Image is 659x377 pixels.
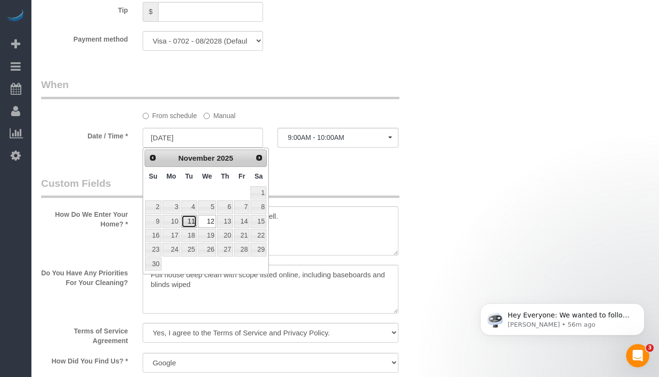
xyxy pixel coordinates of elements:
[181,215,197,228] a: 11
[288,134,388,141] span: 9:00AM - 10:00AM
[204,113,210,119] input: Manual
[466,283,659,351] iframe: Intercom notifications message
[250,243,266,256] a: 29
[278,128,398,148] button: 9:00AM - 10:00AM
[238,172,245,180] span: Friday
[145,257,161,271] a: 30
[162,229,180,242] a: 17
[166,172,176,180] span: Monday
[217,215,233,228] a: 13
[181,229,197,242] a: 18
[217,243,233,256] a: 27
[34,323,135,346] label: Terms of Service Agreement
[234,200,249,213] a: 7
[221,172,229,180] span: Thursday
[145,200,161,213] a: 2
[34,2,135,15] label: Tip
[143,2,159,22] span: $
[234,229,249,242] a: 21
[34,206,135,229] label: How Do We Enter Your Home? *
[145,243,161,256] a: 23
[162,243,180,256] a: 24
[162,200,180,213] a: 3
[42,28,165,132] span: Hey Everyone: We wanted to follow up and let you know we have been closely monitoring the account...
[234,243,249,256] a: 28
[34,353,135,366] label: How Did You Find Us? *
[143,128,264,148] input: MM/DD/YYYY
[146,151,160,165] a: Prev
[149,154,157,162] span: Prev
[217,154,233,162] span: 2025
[234,215,249,228] a: 14
[145,229,161,242] a: 16
[255,154,263,162] span: Next
[162,215,180,228] a: 10
[202,172,212,180] span: Wednesday
[198,229,216,242] a: 19
[34,265,135,287] label: Do You Have Any Priorities For Your Cleaning?
[250,215,266,228] a: 15
[145,215,161,228] a: 9
[254,172,263,180] span: Saturday
[143,113,149,119] input: From schedule
[250,229,266,242] a: 22
[252,151,266,165] a: Next
[181,200,197,213] a: 4
[178,154,215,162] span: November
[646,344,654,352] span: 3
[149,172,158,180] span: Sunday
[198,215,216,228] a: 12
[6,10,25,23] img: Automaid Logo
[42,37,167,46] p: Message from Ellie, sent 56m ago
[143,107,197,121] label: From schedule
[185,172,193,180] span: Tuesday
[217,229,233,242] a: 20
[198,200,216,213] a: 5
[250,186,266,199] a: 1
[217,200,233,213] a: 6
[198,243,216,256] a: 26
[181,243,197,256] a: 25
[41,176,399,198] legend: Custom Fields
[34,31,135,44] label: Payment method
[250,200,266,213] a: 8
[41,77,399,99] legend: When
[204,107,235,121] label: Manual
[626,344,649,367] iframe: Intercom live chat
[34,128,135,141] label: Date / Time *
